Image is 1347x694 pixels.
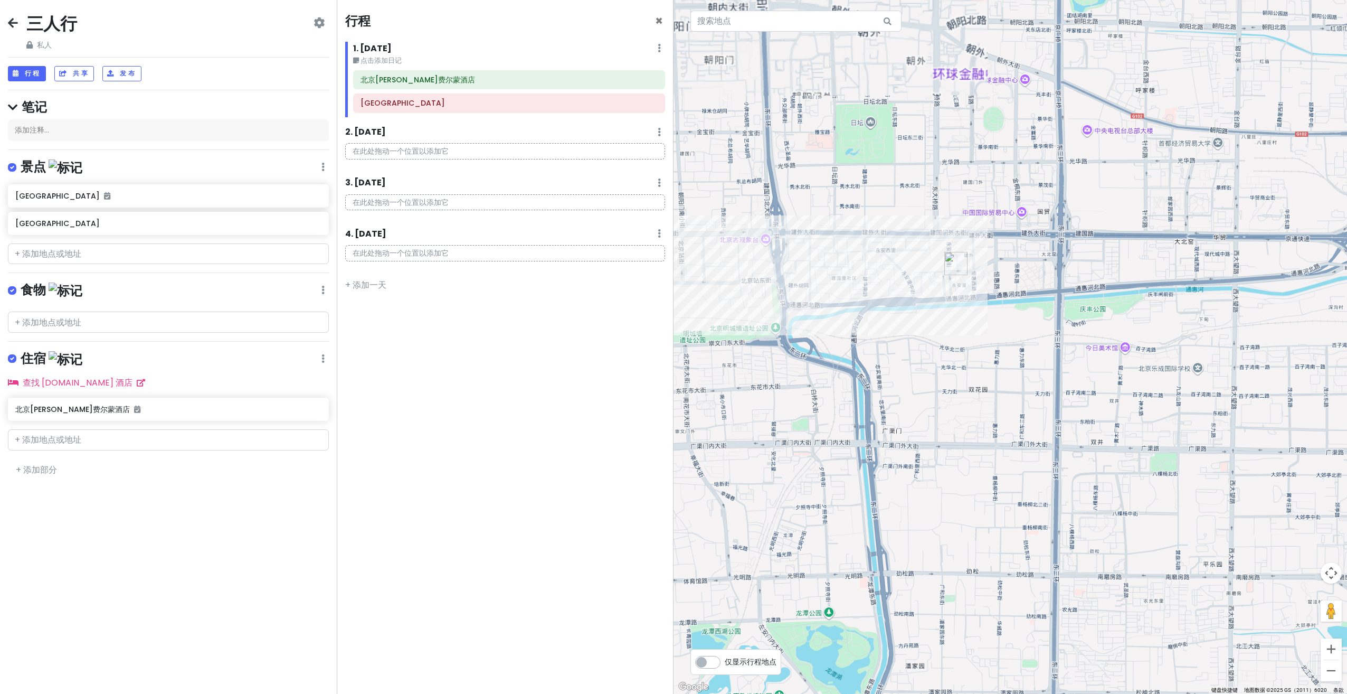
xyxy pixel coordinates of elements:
[104,192,110,200] i: Added to itinerary
[49,351,82,368] img: 标记
[345,177,386,189] h6: 3. [DATE]
[8,377,145,389] a: 查找 [DOMAIN_NAME] 酒店
[345,194,665,211] p: 在此处拖动一个位置以添加它
[1211,687,1238,694] button: 键盘快捷键
[49,160,82,176] img: 标记
[49,283,82,299] img: 标记
[8,429,329,451] input: + 添加地点或地址
[1321,660,1342,681] button: 缩小
[16,464,57,476] a: + 添加部分
[1244,687,1327,693] span: 地图数据 ©2025 GS（2011）6020
[21,281,46,298] font: 食物
[21,158,46,175] font: 景点
[361,75,658,85] h6: 北京华彬费尔蒙酒店
[1333,687,1344,693] a: 条款（在新标签页中打开）
[15,404,130,415] font: 北京[PERSON_NAME]费尔蒙酒店
[690,11,902,32] input: 搜索地点
[54,66,94,81] button: 共享
[8,119,329,142] div: 添加注释...
[1321,639,1342,660] button: 放大
[944,252,967,275] div: 北京华彬费尔蒙酒店
[15,219,321,228] h6: [GEOGRAPHIC_DATA]
[8,243,329,265] input: + 添加地点或地址
[8,312,329,333] input: + 添加地点或地址
[345,229,386,240] h6: 4. [DATE]
[655,15,663,27] button: 关闭
[345,245,665,261] p: 在此处拖动一个位置以添加它
[22,98,47,116] font: 笔记
[1321,562,1342,584] button: 地图镜头控件
[345,143,665,160] p: 在此处拖动一个位置以添加它
[15,191,321,201] h6: [GEOGRAPHIC_DATA]
[1321,601,1342,622] button: 将街景小人拖到地图上以打开街景
[676,680,711,694] a: 在 Google 地图中打开此区域（会打开一个新窗口）
[361,56,402,65] font: 点击添加日记
[21,350,46,367] font: 住宿
[120,69,136,78] font: 发布
[655,12,663,30] span: Close itinerary
[345,127,386,138] h6: 2. [DATE]
[23,377,132,389] font: 查找 [DOMAIN_NAME] 酒店
[345,279,386,291] a: + 添加一天
[8,66,46,81] button: 行程
[345,13,371,29] h4: 行程
[26,13,77,35] h2: 三人行
[134,406,140,413] i: Added to itinerary
[73,69,89,78] font: 共享
[353,43,392,54] h6: 1. [DATE]
[725,656,776,668] span: 仅显示行程地点
[676,680,711,694] img: 谷歌
[37,40,52,50] font: 私人
[25,69,41,78] font: 行程
[102,66,141,81] button: 发布
[361,98,658,108] h6: 天安门广场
